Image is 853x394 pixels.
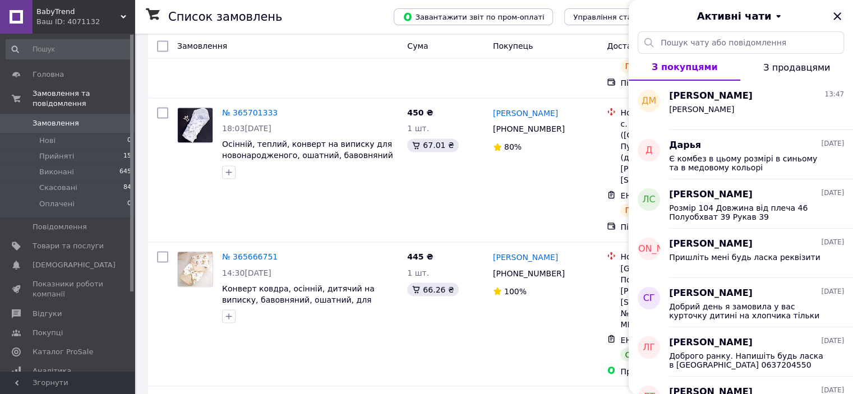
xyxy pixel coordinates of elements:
div: [PHONE_NUMBER] [491,121,567,137]
span: Пришліть мені будь ласка реквізити [669,253,820,262]
span: ЛС [642,193,655,206]
span: Cума [407,41,428,50]
span: ДМ [642,95,656,108]
div: Нова Пошта [620,251,735,262]
a: Фото товару [177,107,213,143]
span: 445 ₴ [407,252,433,261]
span: [DATE] [821,238,844,247]
a: [PERSON_NAME] [493,108,558,119]
img: Фото товару [178,252,213,286]
span: [PERSON_NAME] [669,238,753,251]
div: Нова Пошта [620,107,735,118]
div: Готово до видачі [620,203,700,217]
button: Управління статусами [564,8,668,25]
span: Управління статусами [573,13,659,21]
span: BabyTrend [36,7,121,17]
button: ДМ[PERSON_NAME]13:47[PERSON_NAME] [629,81,853,130]
span: Прийняті [39,151,74,161]
span: [PERSON_NAME] [669,287,753,300]
span: Замовлення [177,41,227,50]
span: 645 [119,167,131,177]
span: Доставка та оплата [607,41,689,50]
span: 13:47 [824,90,844,99]
span: 84 [123,183,131,193]
img: Фото товару [178,108,213,142]
div: 67.01 ₴ [407,138,458,152]
span: 15 [123,151,131,161]
h1: Список замовлень [168,10,282,24]
span: Активні чати [697,9,771,24]
div: Ваш ID: 4071132 [36,17,135,27]
div: Післяплата [620,77,735,89]
div: Післяплата [620,221,735,233]
a: № 365701333 [222,108,278,117]
span: Покупець [493,41,533,50]
div: [PHONE_NUMBER] [491,265,567,281]
span: [DEMOGRAPHIC_DATA] [33,260,116,270]
a: Конверт ковдра, осінній, дитячий на виписку, бавовняний, ошатний, для новонародженого [222,284,375,315]
a: № 365666751 [222,252,278,261]
span: Розмір 104 Довжина від плеча 46 Полуобхват 39 Рукав 39 [669,203,828,221]
div: Пром-оплата [620,365,735,377]
span: Скасовані [39,183,77,193]
button: ДДарья[DATE]Є комбез в цьому розмірі в синьому та в медовому кольорі [629,130,853,179]
span: 80% [504,142,522,151]
span: Добрий день я замовила у вас курточку дитині на хлопчика тільки не указано розмір [669,302,828,320]
span: Д [645,144,653,157]
span: Завантажити звіт по пром-оплаті [403,12,544,22]
span: Відгуки [33,309,62,319]
span: Показники роботи компанії [33,279,104,299]
span: [DATE] [821,188,844,198]
a: Осінній, теплий, конверт на виписку для новонародженого, ошатний, бавовняний із вишивкою унісекс [222,140,393,171]
button: ЛС[PERSON_NAME][DATE]Розмір 104 Довжина від плеча 46 Полуобхват 39 Рукав 39 [629,179,853,229]
span: ЕН: 20 4512 6667 3698 [620,191,714,200]
span: 18:03[DATE] [222,124,271,133]
span: [PERSON_NAME] [669,188,753,201]
span: 100% [504,286,527,295]
button: З продавцями [740,54,853,81]
span: Є комбез в цьому розмірі в синьому та в медовому кольорі [669,154,828,172]
span: Оплачені [39,199,75,209]
div: [GEOGRAPHIC_DATA], Поштомат №31731: вул. [PERSON_NAME][STREET_ADDRESS], під'їзд №4 (ТІЛЬКИ ДЛЯ МЕ... [620,262,735,330]
input: Пошук чату або повідомлення [638,31,844,54]
div: с. Луб'янка ([GEOGRAPHIC_DATA].), Пункт приймання-видачі (до 30 кг): вул. [PERSON_NAME][STREET_AD... [620,118,735,186]
span: Каталог ProSale [33,347,93,357]
button: СГ[PERSON_NAME][DATE]Добрий день я замовила у вас курточку дитині на хлопчика тільки не указано р... [629,278,853,327]
span: Товари та послуги [33,241,104,251]
button: Активні чати [660,9,822,24]
span: Головна [33,69,64,80]
span: [PERSON_NAME] [669,105,734,114]
button: ЛГ[PERSON_NAME][DATE]Доброго ранку. Напишіть будь ласка в [GEOGRAPHIC_DATA] 0637204550 [629,327,853,377]
span: [PERSON_NAME] [669,90,753,103]
button: [PERSON_NAME][PERSON_NAME][DATE]Пришліть мені будь ласка реквізити [629,229,853,278]
button: Завантажити звіт по пром-оплаті [394,8,553,25]
div: 66.26 ₴ [407,282,458,296]
span: З покупцями [652,62,718,72]
span: Повідомлення [33,222,87,232]
span: ЕН: 20 4512 6642 6085 [620,335,714,344]
span: Доброго ранку. Напишіть будь ласка в [GEOGRAPHIC_DATA] 0637204550 [669,351,828,369]
a: [PERSON_NAME] [493,252,558,263]
div: Готово до видачі [620,59,700,73]
span: [PERSON_NAME] [669,336,753,349]
span: 0 [127,136,131,146]
span: 1 шт. [407,268,429,277]
span: [PERSON_NAME] [612,243,686,256]
span: Покупці [33,328,63,338]
span: Дарья [669,139,701,152]
span: 450 ₴ [407,108,433,117]
span: ЛГ [643,341,655,354]
a: Фото товару [177,251,213,287]
span: Нові [39,136,56,146]
span: З продавцями [763,62,830,73]
span: Замовлення та повідомлення [33,89,135,109]
button: З покупцями [629,54,740,81]
span: 1 шт. [407,124,429,133]
input: Пошук [6,39,132,59]
span: 0 [127,199,131,209]
span: Замовлення [33,118,79,128]
span: 14:30[DATE] [222,268,271,277]
span: СГ [643,292,655,305]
